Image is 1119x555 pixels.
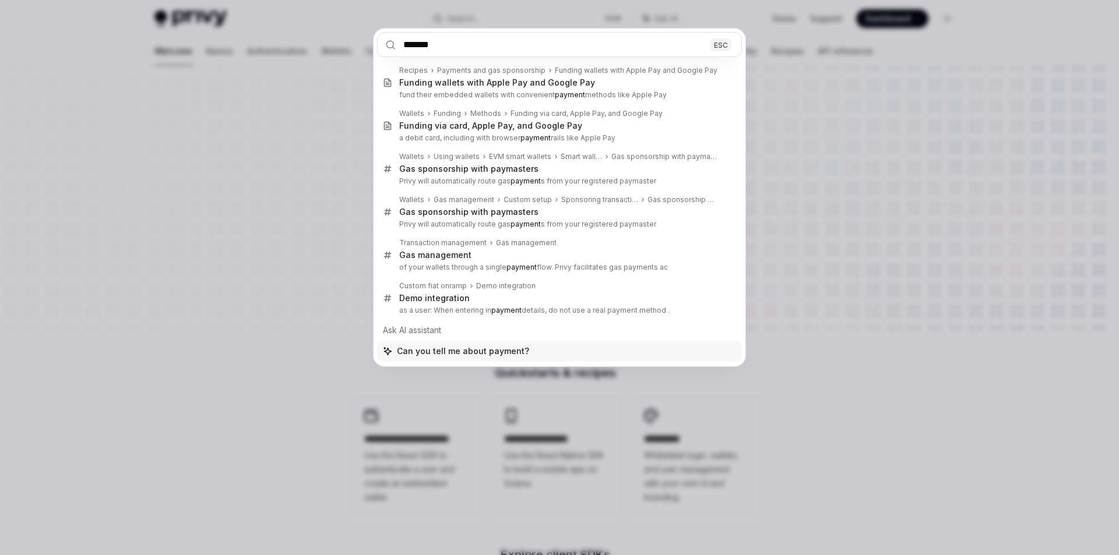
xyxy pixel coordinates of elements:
div: ESC [710,38,731,51]
b: payment [555,90,585,99]
div: Wallets [399,152,424,161]
span: Can you tell me about payment? [397,345,529,357]
div: Recipes [399,66,428,75]
div: Smart wallets [561,152,602,161]
div: Funding wallets with Apple Pay and Google Pay [399,77,595,88]
div: Gas management [434,195,494,204]
div: Funding wallets with Apple Pay and Google Pay [555,66,717,75]
div: Using wallets [434,152,480,161]
p: fund their embedded wallets with convenient methods like Apple Pay [399,90,717,100]
p: of your wallets through a single flow. Privy facilitates gas payments ac [399,263,717,272]
div: Gas sponsorship with paymasters [399,164,539,174]
div: Funding [434,109,461,118]
div: Demo integration [476,281,536,291]
div: Gas sponsorship with paymasters [611,152,717,161]
b: payment [491,306,522,314]
div: Funding via card, Apple Pay, and Google Pay [399,121,582,131]
b: payment [506,263,537,271]
div: Gas management [399,250,471,260]
div: Demo integration [399,293,470,303]
div: Custom setup [504,195,552,204]
p: as a user: When entering in details, do not use a real payment method . [399,306,717,315]
div: Transaction management [399,238,487,248]
div: Ask AI assistant [377,320,742,341]
p: a debit card, including with browser rails like Apple Pay [399,133,717,143]
b: payment [511,220,541,228]
div: Payments and gas sponsorship [437,66,546,75]
b: payment [520,133,551,142]
div: Gas sponsorship with paymasters [399,207,539,217]
div: Wallets [399,195,424,204]
div: Funding via card, Apple Pay, and Google Pay [511,109,663,118]
div: Wallets [399,109,424,118]
div: Sponsoring transactions on Ethereum [561,195,638,204]
p: Privy will automatically route gas s from your registered paymaster [399,176,717,186]
p: Privy will automatically route gas s from your registered paymaster [399,220,717,229]
div: Gas sponsorship with paymasters [648,195,717,204]
div: Custom fiat onramp [399,281,467,291]
div: Methods [470,109,501,118]
div: EVM smart wallets [489,152,551,161]
div: Gas management [496,238,557,248]
b: payment [511,176,541,185]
